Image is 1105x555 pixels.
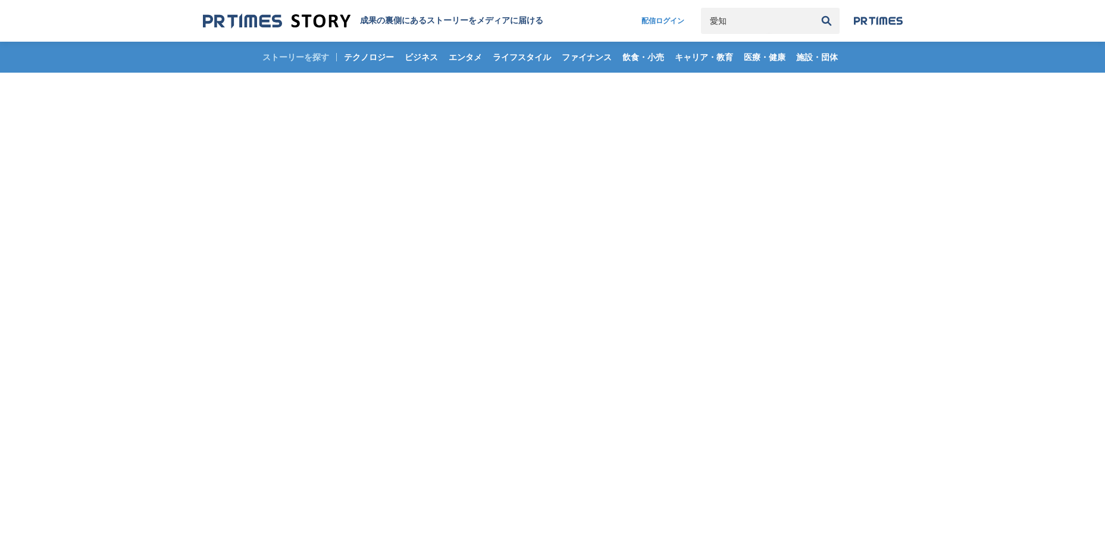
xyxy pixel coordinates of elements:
a: 成果の裏側にあるストーリーをメディアに届ける 成果の裏側にあるストーリーをメディアに届ける [203,13,543,29]
button: 検索 [813,8,840,34]
span: キャリア・教育 [670,52,738,63]
span: ライフスタイル [488,52,556,63]
a: テクノロジー [339,42,399,73]
img: prtimes [854,16,903,26]
span: ビジネス [400,52,443,63]
a: 飲食・小売 [618,42,669,73]
a: 配信ログイン [630,8,696,34]
input: キーワードで検索 [701,8,813,34]
a: キャリア・教育 [670,42,738,73]
img: 成果の裏側にあるストーリーをメディアに届ける [203,13,350,29]
span: ファイナンス [557,52,616,63]
span: 医療・健康 [739,52,790,63]
span: 飲食・小売 [618,52,669,63]
a: ライフスタイル [488,42,556,73]
span: テクノロジー [339,52,399,63]
a: エンタメ [444,42,487,73]
span: 施設・団体 [791,52,843,63]
a: ビジネス [400,42,443,73]
span: エンタメ [444,52,487,63]
a: 施設・団体 [791,42,843,73]
a: ファイナンス [557,42,616,73]
a: 医療・健康 [739,42,790,73]
h1: 成果の裏側にあるストーリーをメディアに届ける [360,15,543,26]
